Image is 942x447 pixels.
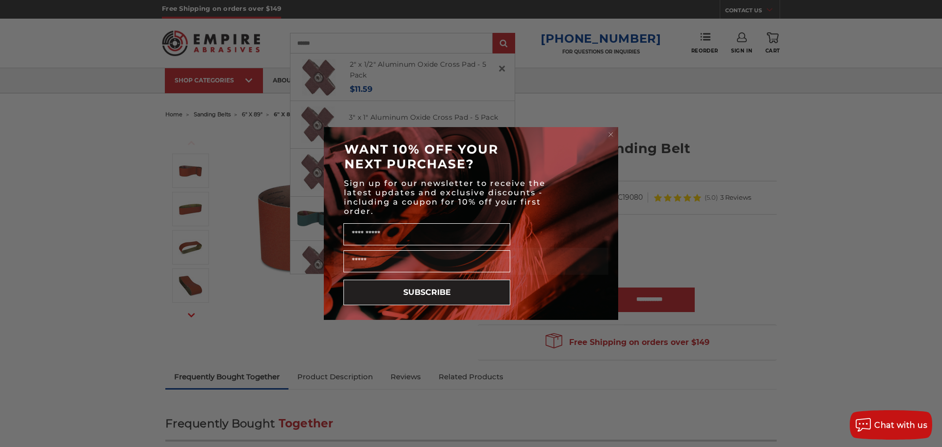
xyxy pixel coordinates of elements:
[344,142,498,171] span: WANT 10% OFF YOUR NEXT PURCHASE?
[343,250,510,272] input: Email
[874,421,927,430] span: Chat with us
[606,130,616,139] button: Close dialog
[850,410,932,440] button: Chat with us
[344,179,546,216] span: Sign up for our newsletter to receive the latest updates and exclusive discounts - including a co...
[343,280,510,305] button: SUBSCRIBE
